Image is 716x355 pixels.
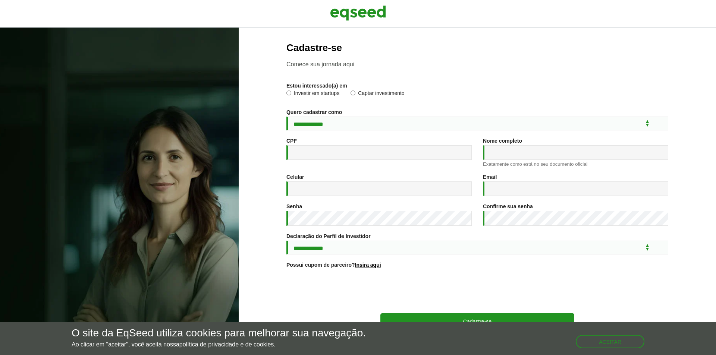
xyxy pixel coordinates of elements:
[351,91,405,98] label: Captar investimento
[286,91,339,98] label: Investir em startups
[483,162,668,167] div: Exatamente como está no seu documento oficial
[286,110,342,115] label: Quero cadastrar como
[351,91,355,95] input: Captar investimento
[330,4,386,22] img: EqSeed Logo
[483,174,497,180] label: Email
[286,91,291,95] input: Investir em startups
[286,83,347,88] label: Estou interessado(a) em
[421,277,534,306] iframe: reCAPTCHA
[576,335,644,348] button: Aceitar
[355,262,381,267] a: Insira aqui
[179,342,274,348] a: política de privacidade e de cookies
[72,327,366,339] h5: O site da EqSeed utiliza cookies para melhorar sua navegação.
[72,341,366,348] p: Ao clicar em "aceitar", você aceita nossa .
[286,42,668,53] h2: Cadastre-se
[286,204,302,209] label: Senha
[286,61,668,68] p: Comece sua jornada aqui
[286,138,297,143] label: CPF
[380,313,574,329] button: Cadastre-se
[483,138,522,143] label: Nome completo
[286,174,304,180] label: Celular
[286,234,371,239] label: Declaração do Perfil de Investidor
[286,262,381,267] label: Possui cupom de parceiro?
[483,204,533,209] label: Confirme sua senha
